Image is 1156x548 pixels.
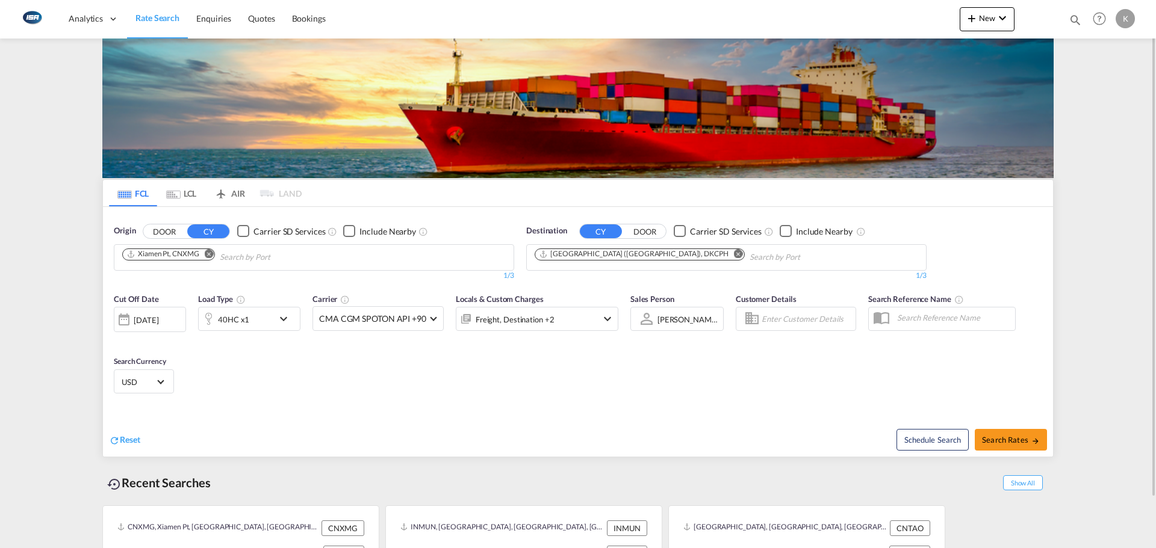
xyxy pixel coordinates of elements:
span: Cut Off Date [114,294,159,304]
md-pagination-wrapper: Use the left and right arrow keys to navigate between tabs [109,180,302,206]
button: icon-plus 400-fgNewicon-chevron-down [960,7,1015,31]
button: Note: By default Schedule search will only considerorigin ports, destination ports and cut off da... [897,429,969,451]
md-icon: icon-chevron-down [995,11,1010,25]
md-icon: Unchecked: Ignores neighbouring ports when fetching rates.Checked : Includes neighbouring ports w... [856,227,866,236]
div: [PERSON_NAME] S&#248;[PERSON_NAME] [657,315,812,324]
img: 1aa151c0c08011ec8d6f413816f9a227.png [18,5,45,32]
md-icon: icon-backup-restore [107,477,122,491]
md-icon: icon-arrow-right [1031,437,1040,445]
div: Help [1089,8,1116,30]
md-tab-item: FCL [109,180,157,206]
div: icon-refreshReset [109,434,140,447]
div: 40HC x1icon-chevron-down [198,307,300,331]
md-select: Sales Person: Kasper Lykkegaard S&#248;rensen [656,310,720,328]
span: Bookings [292,13,326,23]
md-icon: icon-information-outline [236,295,246,304]
span: Origin [114,225,135,237]
span: Search Currency [114,357,166,366]
div: Include Nearby [359,226,416,238]
span: New [965,13,1010,23]
button: Remove [196,249,214,261]
div: Freight Destination Destination Custom Factory Stuffing [476,311,555,328]
md-icon: icon-plus 400-fg [965,11,979,25]
span: Show All [1003,475,1043,490]
md-icon: icon-airplane [214,186,228,195]
span: Destination [526,225,567,237]
md-datepicker: Select [114,331,123,347]
div: K [1116,9,1135,28]
input: Search Reference Name [891,309,1015,327]
md-select: Select Currency: $ USDUnited States Dollar [120,373,167,390]
div: [DATE] [114,307,186,332]
md-icon: icon-magnify [1069,13,1082,26]
md-checkbox: Checkbox No Ink [237,225,325,238]
span: Search Rates [982,435,1040,445]
md-icon: Your search will be saved by the below given name [954,295,964,304]
div: Include Nearby [796,226,853,238]
div: Freight Destination Destination Custom Factory Stuffingicon-chevron-down [456,307,618,331]
md-chips-wrap: Chips container. Use arrow keys to select chips. [120,245,339,267]
input: Enter Customer Details [762,310,852,328]
div: INMUN [607,520,647,536]
div: Copenhagen (Kobenhavn), DKCPH [539,249,729,259]
button: CY [187,224,229,238]
span: CMA CGM SPOTON API +90 [319,313,426,325]
div: 1/3 [114,271,514,281]
div: Carrier SD Services [253,226,325,238]
button: DOOR [624,224,666,238]
div: CNTAO, Qingdao, China, Greater China & Far East Asia, Asia Pacific [683,520,887,536]
md-checkbox: Checkbox No Ink [780,225,853,238]
md-icon: icon-refresh [109,435,120,446]
div: icon-magnify [1069,13,1082,31]
button: DOOR [143,224,185,238]
span: Quotes [248,13,275,23]
md-icon: icon-chevron-down [276,312,297,326]
div: [DATE] [134,315,158,325]
input: Chips input. [750,248,864,267]
div: CNXMG, Xiamen Pt, China, Greater China & Far East Asia, Asia Pacific [117,520,319,536]
span: Search Reference Name [868,294,964,304]
div: 1/3 [526,271,927,281]
md-tab-item: LCL [157,180,205,206]
md-checkbox: Checkbox No Ink [343,225,416,238]
div: OriginDOOR CY Checkbox No InkUnchecked: Search for CY (Container Yard) services for all selected ... [103,207,1053,457]
button: CY [580,224,622,238]
md-icon: The selected Trucker/Carrierwill be displayed in the rate results If the rates are from another f... [340,295,350,304]
span: Load Type [198,294,246,304]
md-icon: Unchecked: Ignores neighbouring ports when fetching rates.Checked : Includes neighbouring ports w... [418,227,428,236]
div: Recent Searches [102,469,216,496]
div: 40HC x1 [218,311,249,328]
md-icon: icon-chevron-down [600,312,615,326]
span: Analytics [69,13,103,25]
div: CNXMG [322,520,364,536]
div: CNTAO [890,520,930,536]
div: Press delete to remove this chip. [126,249,201,259]
span: Sales Person [630,294,674,304]
md-chips-wrap: Chips container. Use arrow keys to select chips. [533,245,869,267]
md-icon: Unchecked: Search for CY (Container Yard) services for all selected carriers.Checked : Search for... [328,227,337,236]
span: Rate Search [135,13,179,23]
md-checkbox: Checkbox No Ink [674,225,762,238]
span: Locals & Custom Charges [456,294,544,304]
img: LCL+%26+FCL+BACKGROUND.png [102,38,1054,178]
span: Reset [120,434,140,445]
md-tab-item: AIR [205,180,253,206]
button: Search Ratesicon-arrow-right [975,429,1047,451]
span: Carrier [312,294,350,304]
div: Carrier SD Services [690,226,762,238]
span: Customer Details [736,294,797,304]
div: Press delete to remove this chip. [539,249,731,259]
div: Xiamen Pt, CNXMG [126,249,199,259]
md-icon: Unchecked: Search for CY (Container Yard) services for all selected carriers.Checked : Search for... [764,227,774,236]
div: INMUN, Mundra, India, Indian Subcontinent, Asia Pacific [400,520,604,536]
input: Chips input. [220,248,334,267]
span: USD [122,377,155,387]
button: Remove [726,249,744,261]
span: Enquiries [196,13,231,23]
span: Help [1089,8,1110,29]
